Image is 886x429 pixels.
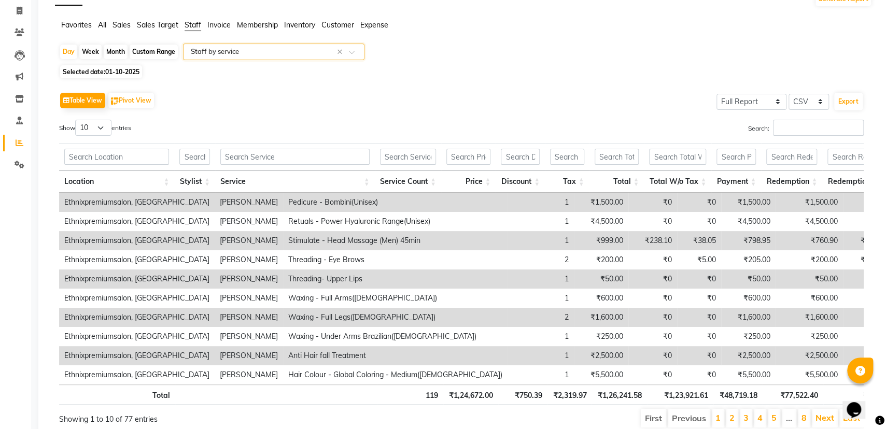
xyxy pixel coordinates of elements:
[508,212,574,231] td: 1
[628,250,677,269] td: ₹0
[574,365,628,384] td: ₹5,500.00
[574,308,628,327] td: ₹1,600.00
[215,365,283,384] td: [PERSON_NAME]
[108,93,154,108] button: Pivot View
[574,289,628,308] td: ₹600.00
[711,170,761,193] th: Payment: activate to sort column ascending
[721,269,776,289] td: ₹50.00
[644,170,711,193] th: Total W/o Tax: activate to sort column ascending
[283,365,508,384] td: Hair Colour - Global Coloring - Medium([DEMOGRAPHIC_DATA])
[59,269,215,289] td: Ethnixpremiumsalon, [GEOGRAPHIC_DATA]
[60,65,142,78] span: Selected date:
[677,346,721,365] td: ₹0
[283,212,508,231] td: Retuals - Power Hyaluronic Range(Unisex)
[721,212,776,231] td: ₹4,500.00
[729,412,735,423] a: 2
[721,231,776,250] td: ₹798.95
[130,45,178,59] div: Custom Range
[574,231,628,250] td: ₹999.00
[215,170,375,193] th: Service: activate to sort column ascending
[721,327,776,346] td: ₹250.00
[98,20,106,30] span: All
[776,327,843,346] td: ₹250.00
[715,412,721,423] a: 1
[574,212,628,231] td: ₹4,500.00
[443,384,498,405] th: ₹1,24,672.00
[215,212,283,231] td: [PERSON_NAME]
[677,193,721,212] td: ₹0
[628,289,677,308] td: ₹0
[283,289,508,308] td: Waxing - Full Arms([DEMOGRAPHIC_DATA])
[771,412,777,423] a: 5
[377,384,443,405] th: 119
[508,193,574,212] td: 1
[628,193,677,212] td: ₹0
[207,20,231,30] span: Invoice
[174,170,215,193] th: Stylist: activate to sort column ascending
[574,269,628,289] td: ₹50.00
[649,149,706,165] input: Search Total W/o Tax
[628,327,677,346] td: ₹0
[237,20,278,30] span: Membership
[574,327,628,346] td: ₹250.00
[721,289,776,308] td: ₹600.00
[547,384,592,405] th: ₹2,319.97
[496,170,545,193] th: Discount: activate to sort column ascending
[677,308,721,327] td: ₹0
[79,45,102,59] div: Week
[574,346,628,365] td: ₹2,500.00
[380,149,436,165] input: Search Service Count
[104,45,128,59] div: Month
[748,120,864,136] label: Search:
[776,231,843,250] td: ₹760.90
[776,193,843,212] td: ₹1,500.00
[815,412,834,423] a: Next
[508,250,574,269] td: 2
[776,212,843,231] td: ₹4,500.00
[677,365,721,384] td: ₹0
[283,250,508,269] td: Threading - Eye Brows
[595,149,639,165] input: Search Total
[59,308,215,327] td: Ethnixpremiumsalon, [GEOGRAPHIC_DATA]
[59,120,131,136] label: Show entries
[508,365,574,384] td: 1
[441,170,496,193] th: Price: activate to sort column ascending
[215,346,283,365] td: [PERSON_NAME]
[59,346,215,365] td: Ethnixpremiumsalon, [GEOGRAPHIC_DATA]
[834,93,863,110] button: Export
[283,193,508,212] td: Pedicure - Bombini(Unisex)
[337,47,346,58] span: Clear all
[776,289,843,308] td: ₹600.00
[220,149,370,165] input: Search Service
[215,250,283,269] td: [PERSON_NAME]
[677,212,721,231] td: ₹0
[283,308,508,327] td: Waxing - Full Legs([DEMOGRAPHIC_DATA])
[179,149,209,165] input: Search Stylist
[508,269,574,289] td: 1
[743,412,749,423] a: 3
[59,327,215,346] td: Ethnixpremiumsalon, [GEOGRAPHIC_DATA]
[677,269,721,289] td: ₹0
[628,269,677,289] td: ₹0
[111,97,119,105] img: pivot.png
[550,149,584,165] input: Search Tax
[283,231,508,250] td: Stimulate - Head Massage (Men) 45min
[842,388,876,419] iframe: chat widget
[628,308,677,327] td: ₹0
[105,68,139,76] span: 01-10-2025
[589,170,644,193] th: Total: activate to sort column ascending
[64,149,169,165] input: Search Location
[61,20,92,30] span: Favorites
[776,269,843,289] td: ₹50.00
[508,289,574,308] td: 1
[283,327,508,346] td: Waxing - Under Arms Brazilian([DEMOGRAPHIC_DATA])
[185,20,201,30] span: Staff
[215,327,283,346] td: [PERSON_NAME]
[215,289,283,308] td: [PERSON_NAME]
[721,365,776,384] td: ₹5,500.00
[283,269,508,289] td: Threading- Upper Lips
[508,231,574,250] td: 1
[360,20,388,30] span: Expense
[215,269,283,289] td: [PERSON_NAME]
[628,231,677,250] td: ₹238.10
